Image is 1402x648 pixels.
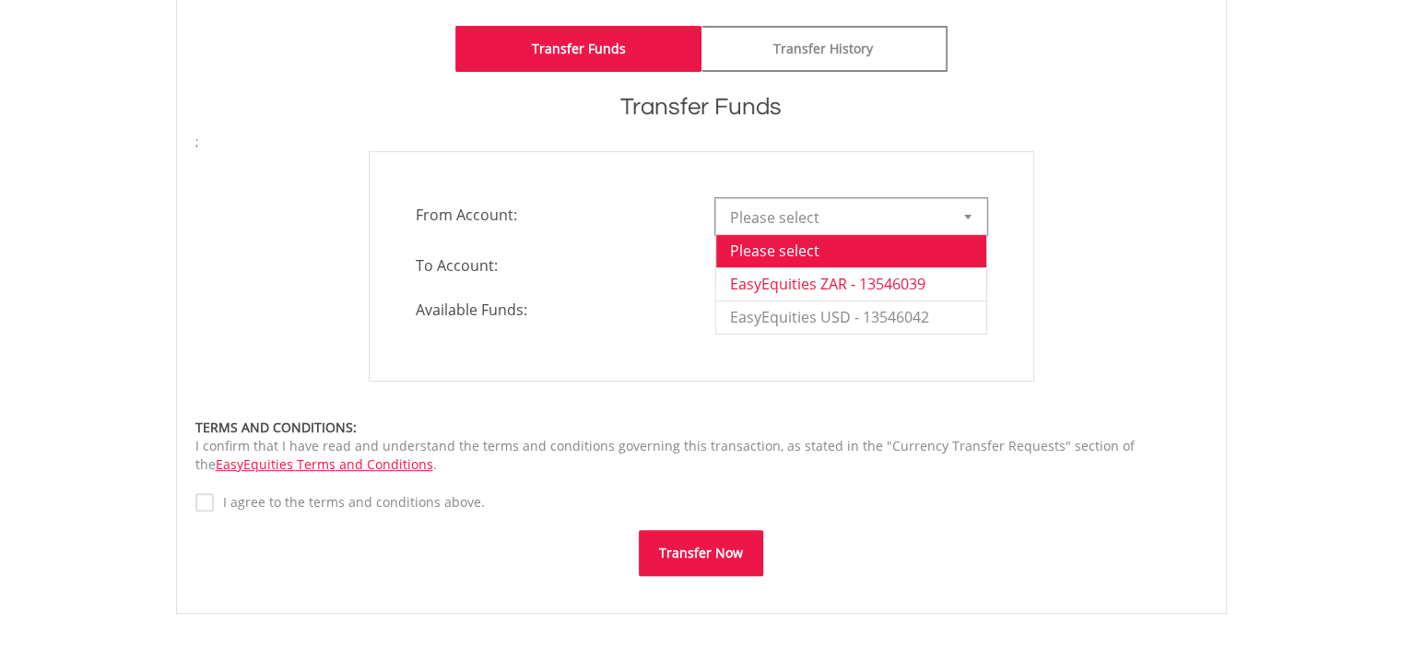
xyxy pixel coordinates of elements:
h1: Transfer Funds [195,90,1208,124]
li: Please select [716,234,986,267]
span: Please select [730,199,945,236]
label: I agree to the terms and conditions above. [214,493,485,512]
li: EasyEquities USD - 13546042 [716,300,986,334]
span: From Account: [402,198,701,231]
span: To Account: [402,249,701,282]
a: EasyEquities Terms and Conditions [216,455,433,473]
form: ; [195,133,1208,576]
li: EasyEquities ZAR - 13546039 [716,267,986,300]
a: Transfer History [701,26,948,72]
button: Transfer Now [639,530,763,576]
div: I confirm that I have read and understand the terms and conditions governing this transaction, as... [195,418,1208,474]
a: Transfer Funds [455,26,701,72]
div: TERMS AND CONDITIONS: [195,418,1208,437]
span: Available Funds: [402,300,701,321]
